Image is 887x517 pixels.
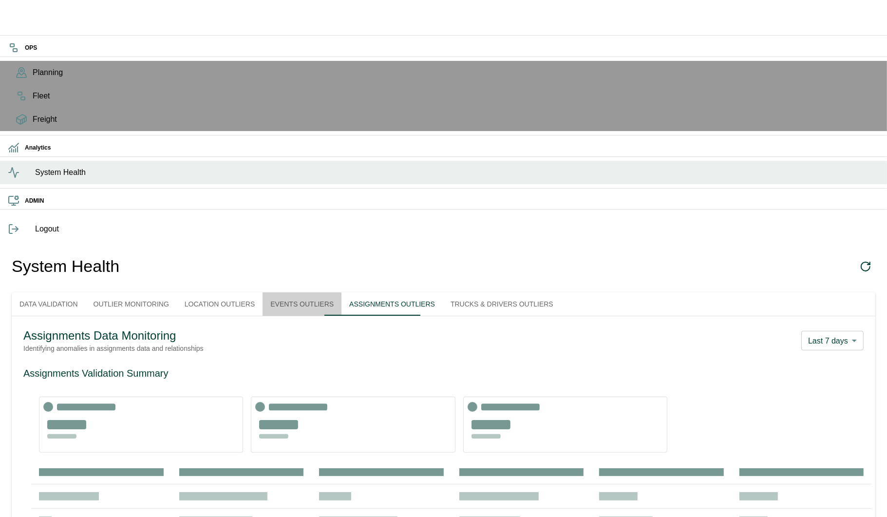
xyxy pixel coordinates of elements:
span: Planning [33,67,879,78]
button: Trucks & Drivers Outliers [443,292,561,316]
span: Freight [33,114,879,125]
h6: ADMIN [25,196,879,206]
button: Events Outliers [263,292,341,316]
button: Refresh data [856,257,875,276]
button: Outlier Monitoring [86,292,177,316]
p: Identifying anomalies in assignments data and relationships [23,344,204,353]
button: Data Validation [12,292,86,316]
div: dashboard tabs [12,292,875,316]
h1: System Health [12,256,119,277]
button: Assignments Outliers [341,292,443,316]
span: Logout [35,223,879,235]
span: Fleet [33,90,879,102]
h5: Assignments Data Monitoring [23,328,204,344]
span: System Health [35,167,879,178]
h6: Analytics [25,143,879,153]
div: Last 7 days [801,331,864,350]
h6: Assignments Validation Summary [23,365,169,381]
h6: OPS [25,43,879,53]
button: Location Outliers [177,292,263,316]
